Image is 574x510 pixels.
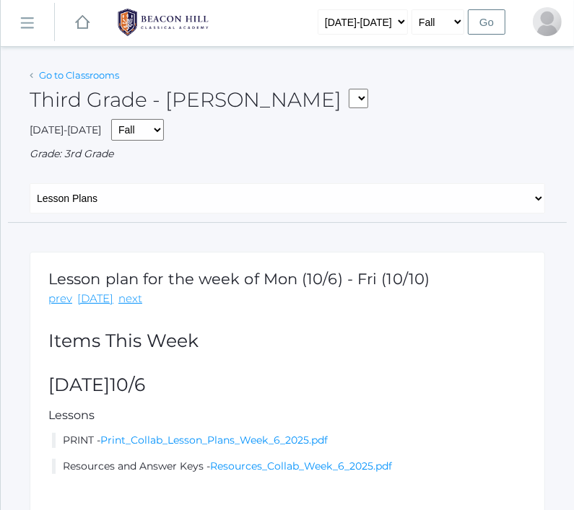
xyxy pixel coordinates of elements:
[48,409,526,422] h5: Lessons
[30,89,368,112] h2: Third Grade - [PERSON_NAME]
[100,434,328,447] a: Print_Collab_Lesson_Plans_Week_6_2025.pdf
[48,331,526,351] h2: Items This Week
[48,271,526,287] h1: Lesson plan for the week of Mon (10/6) - Fri (10/10)
[110,374,145,395] span: 10/6
[533,7,562,36] div: Kate Gregg
[39,69,119,81] a: Go to Classrooms
[52,459,526,474] li: Resources and Answer Keys -
[52,433,526,448] li: PRINT -
[109,4,217,40] img: 1_BHCALogos-05.png
[468,9,505,35] input: Go
[210,460,392,472] a: Resources_Collab_Week_6_2025.pdf
[48,291,72,307] a: prev
[30,146,545,162] div: Grade: 3rd Grade
[118,291,142,307] a: next
[30,123,101,136] span: [DATE]-[DATE]
[48,375,526,395] h2: [DATE]
[77,291,113,307] a: [DATE]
